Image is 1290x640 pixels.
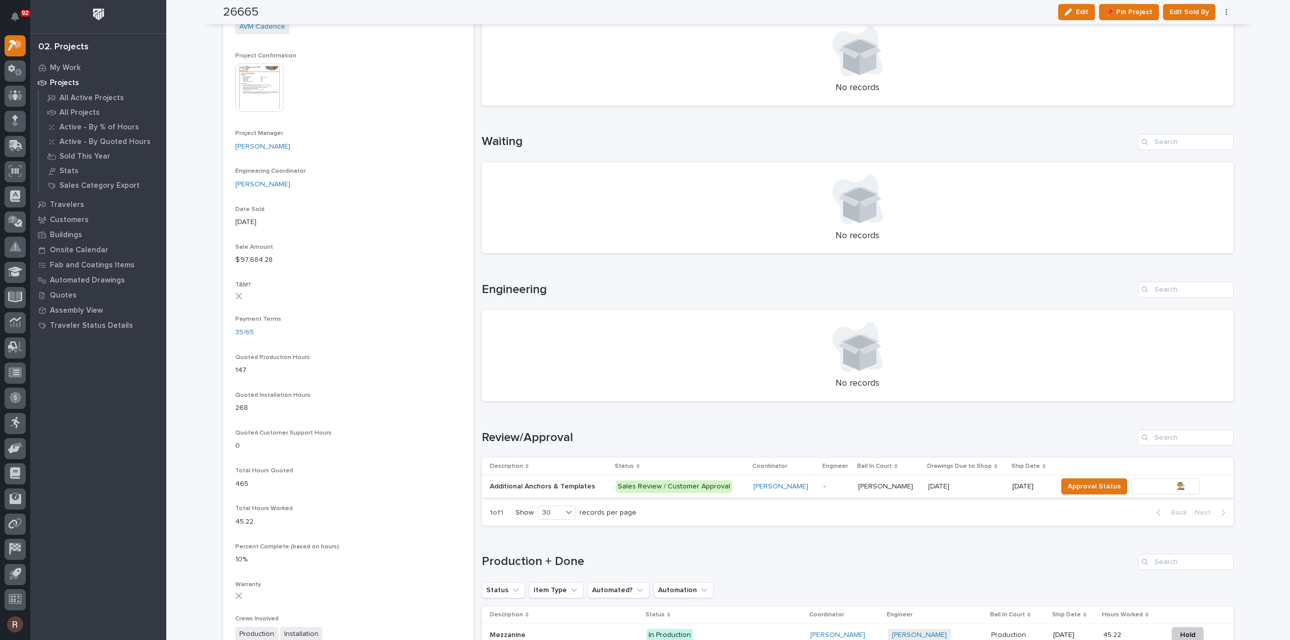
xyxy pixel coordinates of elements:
span: T&M? [235,282,251,288]
p: 0 [235,441,462,451]
span: Warranty [235,582,261,588]
h2: 26665 [223,5,259,20]
p: Engineer [822,461,848,472]
a: Customers [30,212,166,227]
p: Stats [59,167,79,176]
p: Description [490,461,523,472]
p: - [823,482,851,491]
p: [DATE] [1053,631,1095,639]
span: To Review 👨‍🏭 → [1140,480,1191,492]
p: Show [515,509,534,517]
p: 147 [235,365,462,376]
span: Edit [1076,8,1088,17]
span: Total Hours Worked [235,506,293,512]
p: Assembly View [50,306,103,315]
p: Description [490,609,523,620]
p: Production [991,629,1028,639]
p: Customers [50,216,89,225]
img: Workspace Logo [89,5,108,24]
p: All Projects [59,108,100,117]
a: Traveler Status Details [30,318,166,333]
p: Coordinator [752,461,787,472]
a: Quotes [30,288,166,303]
div: Search [1138,430,1234,446]
span: Project Manager [235,130,283,136]
h1: Production + Done [482,554,1134,569]
div: Notifications92 [13,12,26,28]
p: 10% [235,554,462,565]
input: Search [1138,554,1234,570]
button: Item Type [529,582,584,598]
span: Quoted Installation Hours [235,392,310,398]
p: 45.22 [1103,629,1123,639]
tr: Additional Anchors & TemplatesAdditional Anchors & Templates Sales Review / Customer Approval[PER... [482,475,1234,498]
div: Search [1138,281,1234,298]
a: Buildings [30,227,166,242]
p: Fab and Coatings Items [50,261,135,270]
button: To Review 👨‍🏭 → [1131,478,1200,494]
a: All Projects [39,105,166,119]
a: [PERSON_NAME] [810,631,865,639]
span: Edit Sold By [1170,6,1209,18]
input: Search [1138,134,1234,150]
p: records per page [579,509,636,517]
a: My Work [30,60,166,75]
a: Active - By % of Hours [39,120,166,134]
button: Next [1191,508,1234,517]
p: [PERSON_NAME] [858,480,915,491]
span: Crews Involved [235,616,279,622]
span: Date Sold [235,206,265,212]
p: Additional Anchors & Templates [490,480,597,491]
a: Sold This Year [39,149,166,163]
button: Back [1148,508,1191,517]
p: Ship Date [1052,609,1081,620]
p: [DATE] [235,217,462,228]
span: Project Confirmation [235,53,296,59]
a: Sales Category Export [39,178,166,192]
p: Quotes [50,291,77,300]
p: No records [494,378,1221,389]
p: My Work [50,63,81,73]
button: Status [482,582,525,598]
p: Status [646,609,665,620]
p: Hours Worked [1102,609,1143,620]
a: Travelers [30,197,166,212]
p: Mezzanine [490,629,528,639]
button: Automated? [588,582,650,598]
p: [DATE] [928,480,951,491]
span: Next [1195,508,1217,517]
a: AVM Cadence [239,22,285,32]
a: All Active Projects [39,91,166,105]
div: 02. Projects [38,42,89,53]
span: 📌 Pin Project [1106,6,1152,18]
button: Approval Status [1061,478,1127,494]
button: Edit [1058,4,1095,20]
p: $ 97,684.28 [235,255,462,265]
button: Automation [654,582,714,598]
a: Projects [30,75,166,90]
a: Automated Drawings [30,272,166,288]
a: [PERSON_NAME] [235,141,290,152]
a: Active - By Quoted Hours [39,134,166,149]
p: Drawings Due to Shop [927,461,992,472]
h1: Engineering [482,282,1134,297]
p: All Active Projects [59,94,124,103]
div: Sales Review / Customer Approval [616,480,732,493]
a: Onsite Calendar [30,242,166,257]
p: Automated Drawings [50,276,125,285]
span: Quoted Customer Support Hours [235,430,332,436]
p: 92 [22,10,29,17]
span: Sale Amount [235,244,273,250]
div: 30 [538,508,562,518]
button: Notifications [5,6,26,27]
button: users-avatar [5,614,26,635]
h1: Review/Approval [482,431,1134,445]
span: Approval Status [1068,480,1121,492]
a: Assembly View [30,303,166,318]
p: [DATE] [1012,482,1049,491]
p: Sales Category Export [59,181,140,190]
p: Ship Date [1011,461,1040,472]
a: [PERSON_NAME] [235,179,290,190]
h1: Waiting [482,134,1134,149]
